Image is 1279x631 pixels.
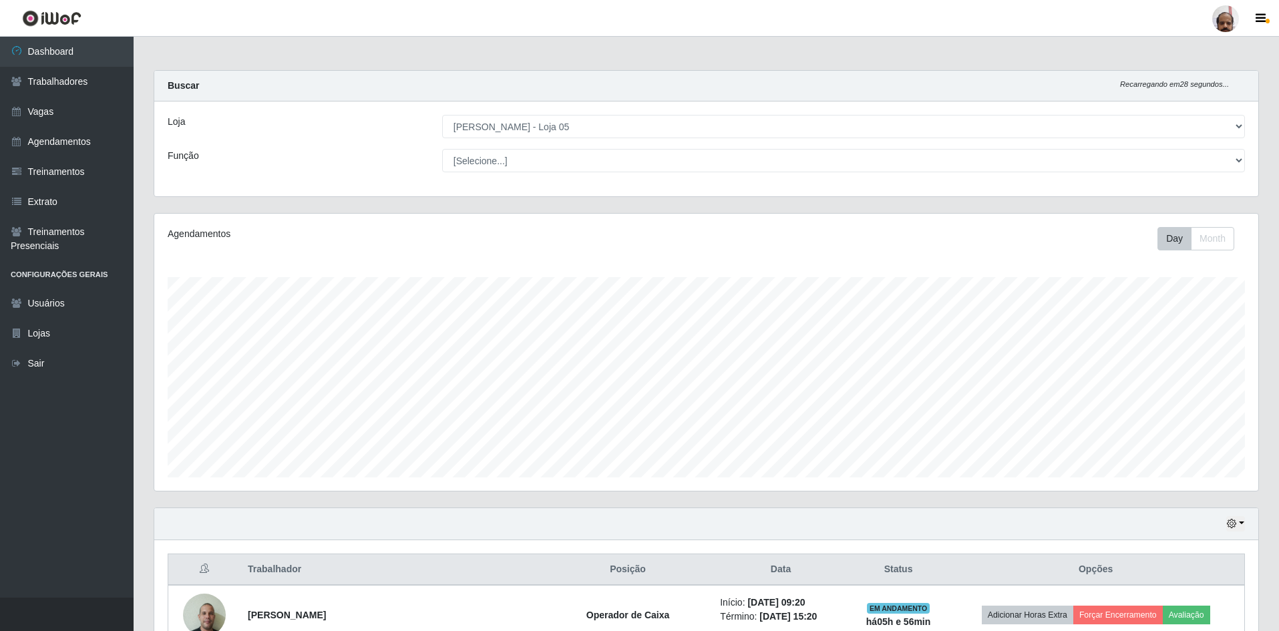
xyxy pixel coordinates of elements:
span: EM ANDAMENTO [867,603,930,614]
th: Trabalhador [240,554,544,586]
time: [DATE] 09:20 [747,597,805,608]
i: Recarregando em 28 segundos... [1120,80,1229,88]
div: Agendamentos [168,227,605,241]
label: Loja [168,115,185,129]
div: Toolbar with button groups [1157,227,1245,250]
li: Início: [720,596,842,610]
strong: há 05 h e 56 min [866,616,931,627]
time: [DATE] 15:20 [759,611,817,622]
strong: [PERSON_NAME] [248,610,326,620]
th: Opções [947,554,1244,586]
li: Término: [720,610,842,624]
button: Day [1157,227,1192,250]
th: Data [712,554,850,586]
button: Adicionar Horas Extra [982,606,1073,624]
button: Forçar Encerramento [1073,606,1163,624]
th: Posição [544,554,712,586]
button: Avaliação [1163,606,1210,624]
div: First group [1157,227,1234,250]
label: Função [168,149,199,163]
th: Status [850,554,947,586]
img: CoreUI Logo [22,10,81,27]
strong: Operador de Caixa [586,610,670,620]
strong: Buscar [168,80,199,91]
button: Month [1191,227,1234,250]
